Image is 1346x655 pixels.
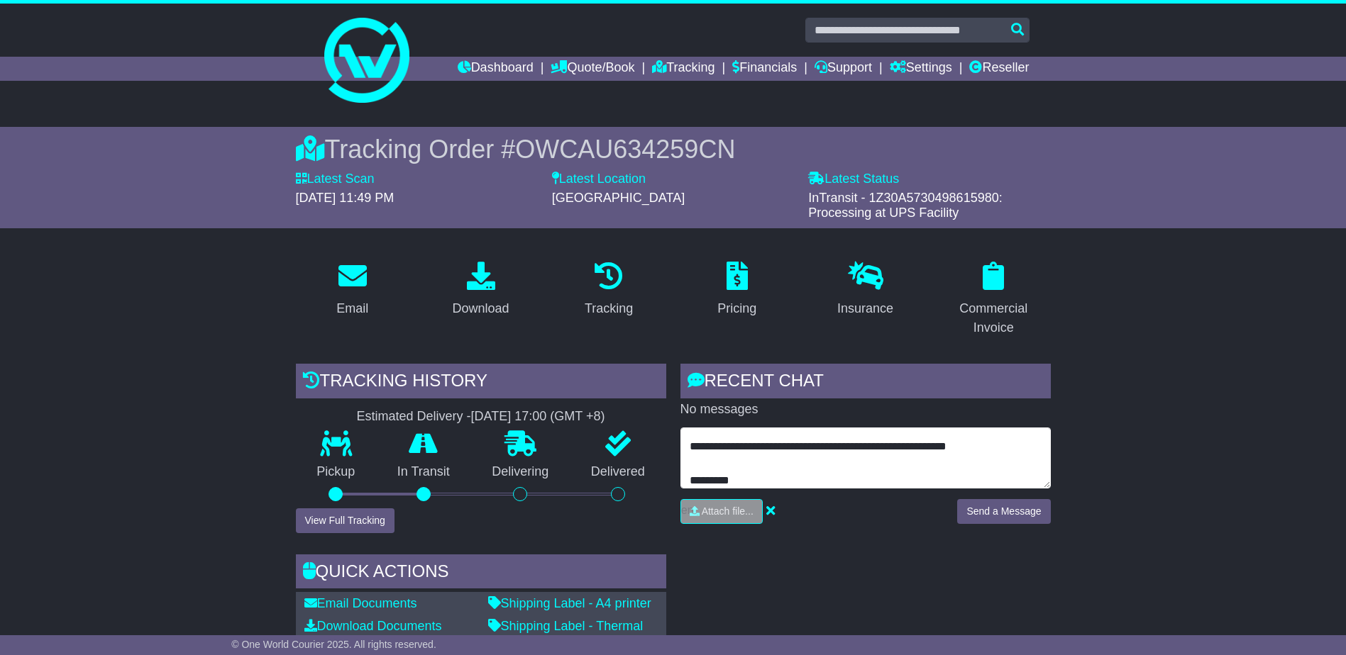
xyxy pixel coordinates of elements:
span: [DATE] 11:49 PM [296,191,395,205]
div: Pricing [717,299,756,318]
a: Download Documents [304,619,442,633]
div: Tracking history [296,364,666,402]
div: Quick Actions [296,554,666,593]
div: Download [452,299,509,318]
label: Latest Scan [296,172,375,187]
a: Shipping Label - Thermal printer [488,619,644,649]
a: Download [443,257,518,323]
div: RECENT CHAT [680,364,1051,402]
label: Latest Location [552,172,646,187]
span: [GEOGRAPHIC_DATA] [552,191,685,205]
a: Insurance [828,257,903,323]
a: Shipping Label - A4 printer [488,596,651,610]
a: Settings [890,57,952,81]
div: Email [336,299,368,318]
div: Estimated Delivery - [296,409,666,425]
span: InTransit - 1Z30A5730498615980: Processing at UPS Facility [808,191,1003,220]
div: Insurance [837,299,893,318]
a: Pricing [708,257,766,323]
span: © One World Courier 2025. All rights reserved. [231,639,436,650]
div: Commercial Invoice [946,299,1042,337]
a: Support [815,57,872,81]
p: Delivered [570,464,666,480]
span: OWCAU634259CN [515,135,735,164]
div: [DATE] 17:00 (GMT +8) [471,409,605,425]
div: Tracking Order # [296,134,1051,164]
p: No messages [680,402,1051,418]
a: Reseller [969,57,1029,81]
a: Quote/Book [551,57,634,81]
label: Latest Status [808,172,899,187]
a: Email Documents [304,596,417,610]
p: Pickup [296,464,377,480]
div: Tracking [585,299,633,318]
button: Send a Message [957,499,1050,524]
p: Delivering [471,464,570,480]
a: Tracking [652,57,715,81]
p: In Transit [376,464,471,480]
button: View Full Tracking [296,508,395,533]
a: Tracking [575,257,642,323]
a: Dashboard [458,57,534,81]
a: Commercial Invoice [937,257,1051,342]
a: Financials [732,57,797,81]
a: Email [327,257,377,323]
